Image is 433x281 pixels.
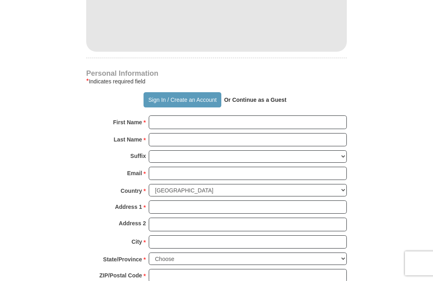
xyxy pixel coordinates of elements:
[121,185,142,196] strong: Country
[127,168,142,179] strong: Email
[119,218,146,229] strong: Address 2
[114,134,142,145] strong: Last Name
[130,150,146,162] strong: Suffix
[144,92,221,107] button: Sign In / Create an Account
[224,97,287,103] strong: Or Continue as a Guest
[115,201,142,212] strong: Address 1
[99,270,142,281] strong: ZIP/Postal Code
[113,117,142,128] strong: First Name
[86,77,347,86] div: Indicates required field
[86,70,347,77] h4: Personal Information
[132,236,142,247] strong: City
[103,254,142,265] strong: State/Province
